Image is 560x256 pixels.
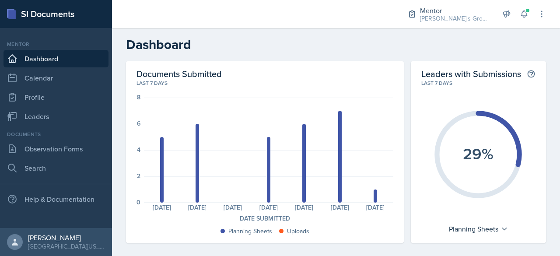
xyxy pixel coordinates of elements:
[421,79,535,87] div: Last 7 days
[228,227,272,236] div: Planning Sheets
[215,204,251,210] div: [DATE]
[28,233,105,242] div: [PERSON_NAME]
[3,88,108,106] a: Profile
[444,222,512,236] div: Planning Sheets
[136,199,140,205] div: 0
[3,130,108,138] div: Documents
[287,204,322,210] div: [DATE]
[179,204,215,210] div: [DATE]
[136,214,393,223] div: Date Submitted
[287,227,309,236] div: Uploads
[3,108,108,125] a: Leaders
[420,5,490,16] div: Mentor
[137,147,140,153] div: 4
[357,204,393,210] div: [DATE]
[28,242,105,251] div: [GEOGRAPHIC_DATA][US_STATE] in [GEOGRAPHIC_DATA]
[144,204,179,210] div: [DATE]
[137,94,140,100] div: 8
[322,204,357,210] div: [DATE]
[3,69,108,87] a: Calendar
[126,37,546,53] h2: Dashboard
[463,142,493,165] text: 29%
[420,14,490,23] div: [PERSON_NAME]'s Groups / Fall 2025
[3,50,108,67] a: Dashboard
[137,120,140,126] div: 6
[3,190,108,208] div: Help & Documentation
[421,68,521,79] h2: Leaders with Submissions
[3,140,108,158] a: Observation Forms
[136,79,393,87] div: Last 7 days
[3,40,108,48] div: Mentor
[137,173,140,179] div: 2
[251,204,286,210] div: [DATE]
[3,159,108,177] a: Search
[136,68,393,79] h2: Documents Submitted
